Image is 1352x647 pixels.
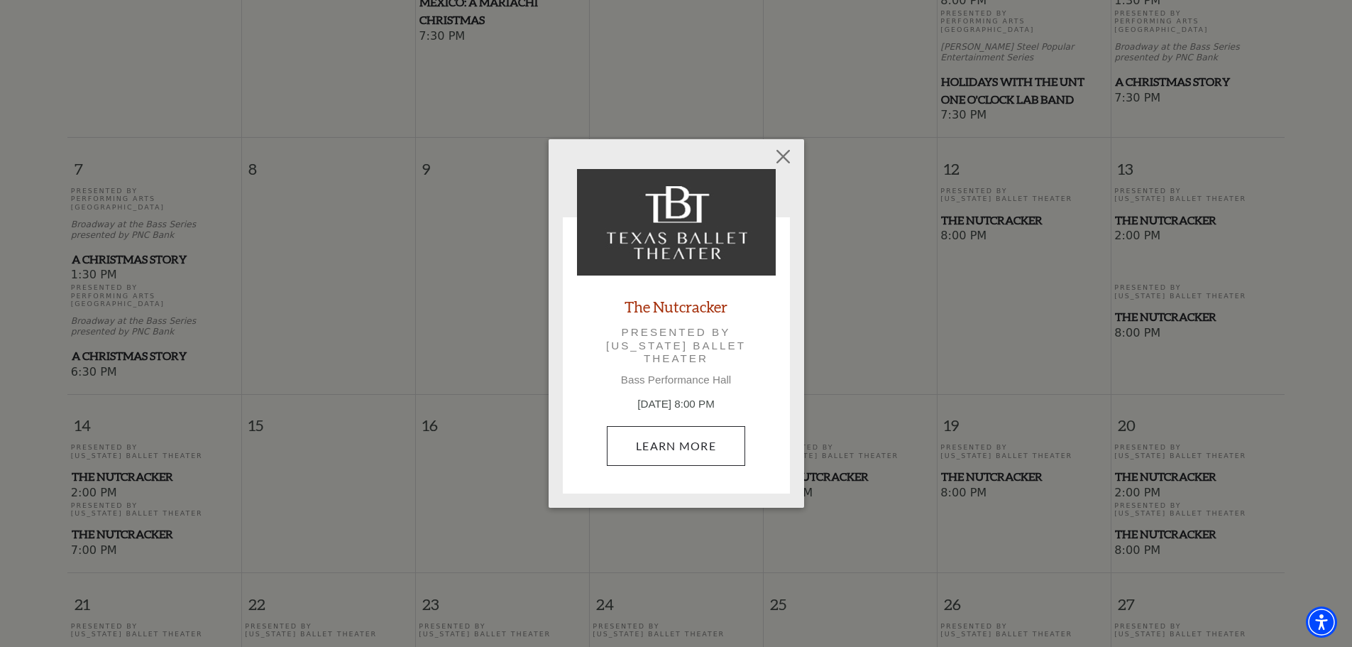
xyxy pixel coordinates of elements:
button: Close [769,143,796,170]
img: The Nutcracker [577,169,776,276]
div: Accessibility Menu [1306,607,1337,638]
a: December 20, 8:00 PM Learn More [607,426,745,466]
p: Bass Performance Hall [577,374,776,386]
p: Presented by [US_STATE] Ballet Theater [597,326,756,365]
p: [DATE] 8:00 PM [577,396,776,413]
a: The Nutcracker [625,297,727,316]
